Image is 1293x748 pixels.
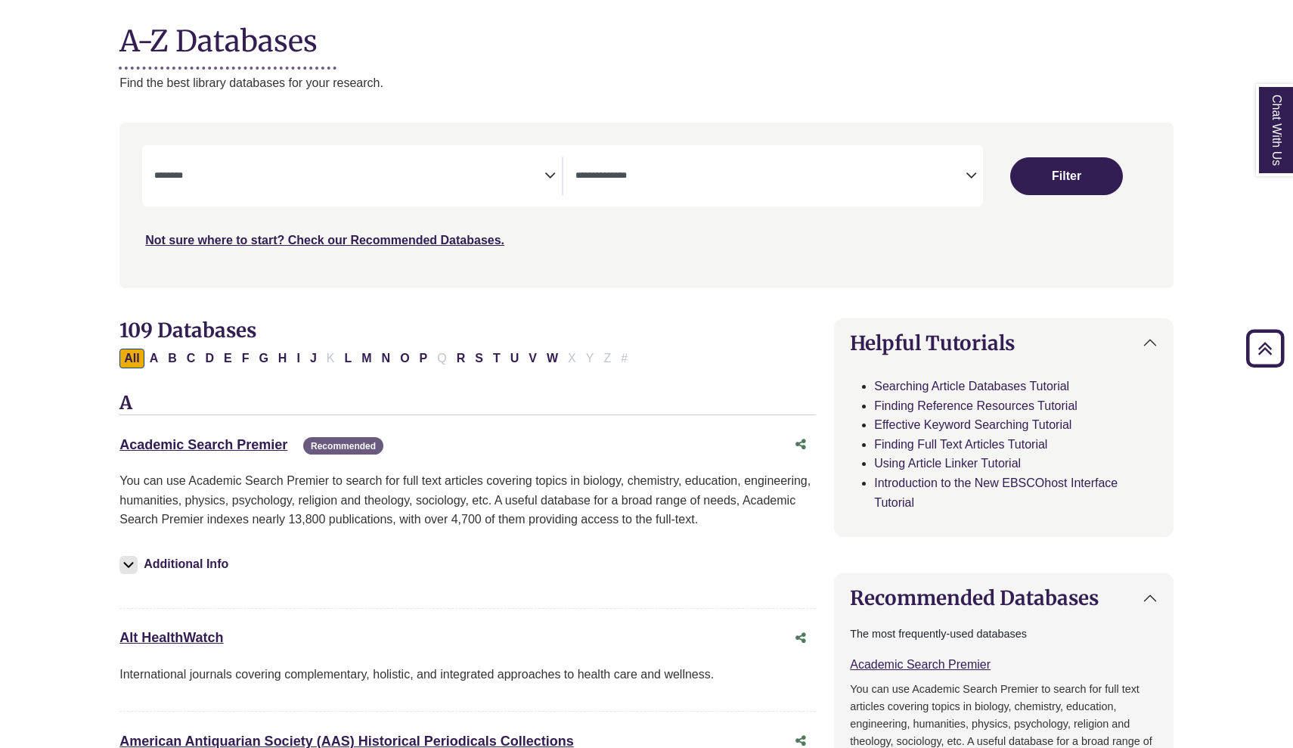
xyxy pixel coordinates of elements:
[786,624,816,653] button: Share this database
[219,349,237,368] button: Filter Results E
[1010,157,1123,195] button: Submit for Search Results
[357,349,376,368] button: Filter Results M
[145,349,163,368] button: Filter Results A
[274,349,292,368] button: Filter Results H
[145,234,504,247] a: Not sure where to start? Check our Recommended Databases.
[415,349,433,368] button: Filter Results P
[182,349,200,368] button: Filter Results C
[835,574,1173,622] button: Recommended Databases
[119,630,223,645] a: Alt HealthWatch
[163,349,181,368] button: Filter Results B
[119,12,1174,58] h1: A-Z Databases
[119,471,816,529] p: You can use Academic Search Premier to search for full text articles covering topics in biology, ...
[154,171,544,183] textarea: Search
[575,171,966,183] textarea: Search
[200,349,219,368] button: Filter Results D
[850,625,1158,643] p: The most frequently-used databases
[835,319,1173,367] button: Helpful Tutorials
[874,418,1071,431] a: Effective Keyword Searching Tutorial
[470,349,488,368] button: Filter Results S
[303,437,383,455] span: Recommended
[524,349,541,368] button: Filter Results V
[119,393,816,415] h3: A
[119,665,816,684] p: International journals covering complementary, holistic, and integrated approaches to health care...
[340,349,356,368] button: Filter Results L
[542,349,563,368] button: Filter Results W
[119,123,1174,287] nav: Search filters
[874,380,1069,393] a: Searching Article Databases Tutorial
[786,430,816,459] button: Share this database
[377,349,395,368] button: Filter Results N
[874,399,1077,412] a: Finding Reference Resources Tutorial
[874,457,1021,470] a: Using Article Linker Tutorial
[452,349,470,368] button: Filter Results R
[292,349,304,368] button: Filter Results I
[395,349,414,368] button: Filter Results O
[237,349,254,368] button: Filter Results F
[119,351,634,364] div: Alpha-list to filter by first letter of database name
[488,349,505,368] button: Filter Results T
[874,438,1047,451] a: Finding Full Text Articles Tutorial
[119,349,144,368] button: All
[874,476,1118,509] a: Introduction to the New EBSCOhost Interface Tutorial
[850,658,991,671] a: Academic Search Premier
[305,349,321,368] button: Filter Results J
[119,73,1174,93] p: Find the best library databases for your research.
[1241,338,1289,358] a: Back to Top
[119,437,287,452] a: Academic Search Premier
[506,349,524,368] button: Filter Results U
[119,318,256,343] span: 109 Databases
[254,349,272,368] button: Filter Results G
[119,554,233,575] button: Additional Info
